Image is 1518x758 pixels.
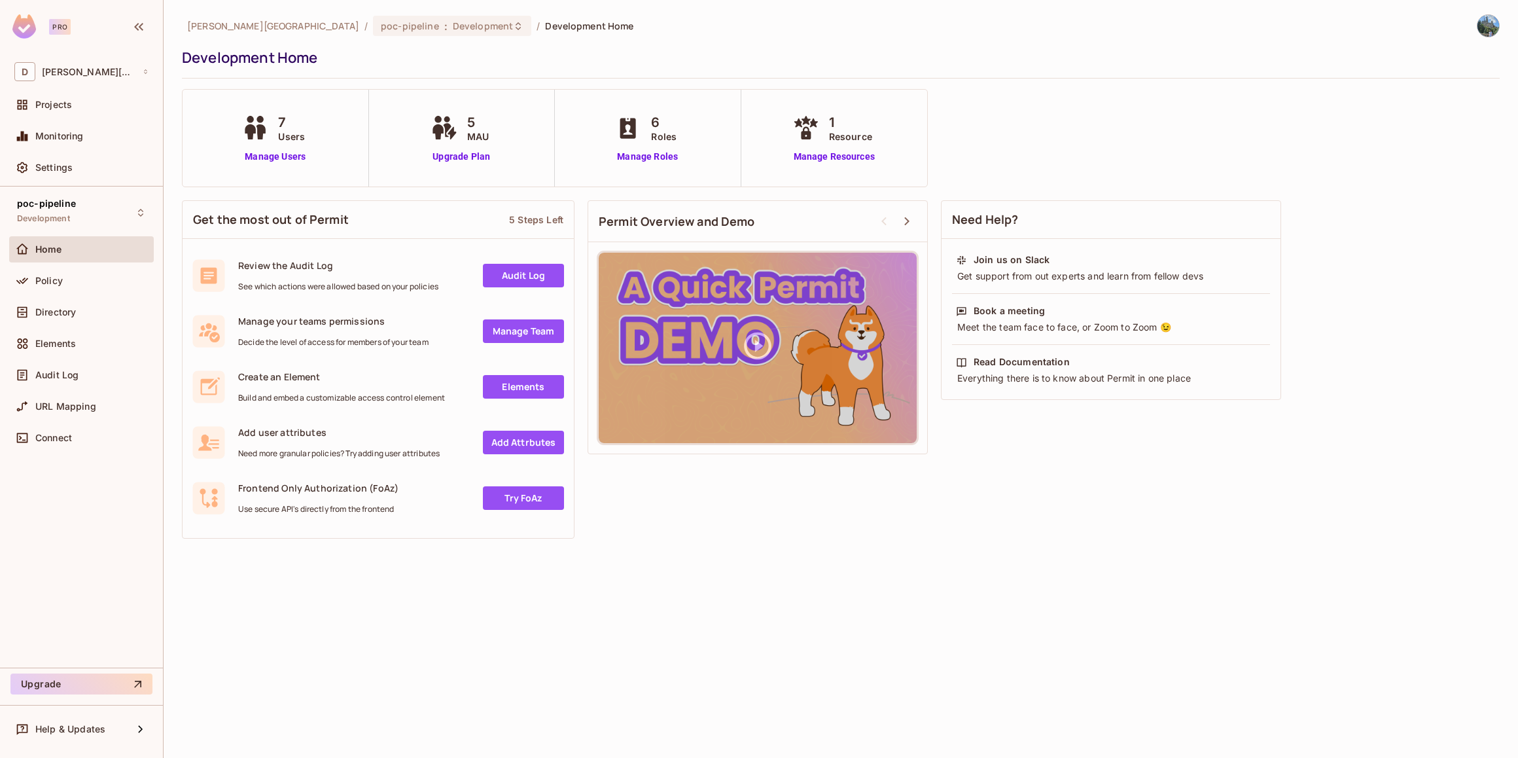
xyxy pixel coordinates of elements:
[17,198,76,209] span: poc-pipeline
[509,213,563,226] div: 5 Steps Left
[35,724,105,734] span: Help & Updates
[238,393,445,403] span: Build and embed a customizable access control element
[956,372,1266,385] div: Everything there is to know about Permit in one place
[974,355,1070,369] div: Read Documentation
[956,321,1266,334] div: Meet the team face to face, or Zoom to Zoom 😉
[35,131,84,141] span: Monitoring
[483,431,564,454] a: Add Attrbutes
[238,315,429,327] span: Manage your teams permissions
[790,150,879,164] a: Manage Resources
[14,62,35,81] span: D
[545,20,633,32] span: Development Home
[1477,15,1499,37] img: David Santander
[35,338,76,349] span: Elements
[952,211,1019,228] span: Need Help?
[193,211,349,228] span: Get the most out of Permit
[974,304,1045,317] div: Book a meeting
[483,486,564,510] a: Try FoAz
[651,113,677,132] span: 6
[381,20,439,32] span: poc-pipeline
[35,401,96,412] span: URL Mapping
[238,337,429,348] span: Decide the level of access for members of your team
[278,130,305,143] span: Users
[238,426,440,439] span: Add user attributes
[35,162,73,173] span: Settings
[17,213,70,224] span: Development
[444,21,448,31] span: :
[187,20,359,32] span: the active workspace
[238,448,440,459] span: Need more granular policies? Try adding user attributes
[238,370,445,383] span: Create an Element
[35,370,79,380] span: Audit Log
[238,504,398,514] span: Use secure API's directly from the frontend
[238,281,438,292] span: See which actions were allowed based on your policies
[612,150,683,164] a: Manage Roles
[829,130,872,143] span: Resource
[974,253,1050,266] div: Join us on Slack
[238,482,398,494] span: Frontend Only Authorization (FoAz)
[35,244,62,255] span: Home
[35,99,72,110] span: Projects
[428,150,495,164] a: Upgrade Plan
[483,319,564,343] a: Manage Team
[829,113,872,132] span: 1
[483,375,564,399] a: Elements
[182,48,1493,67] div: Development Home
[278,113,305,132] span: 7
[35,276,63,286] span: Policy
[364,20,368,32] li: /
[956,270,1266,283] div: Get support from out experts and learn from fellow devs
[651,130,677,143] span: Roles
[467,130,489,143] span: MAU
[483,264,564,287] a: Audit Log
[599,213,755,230] span: Permit Overview and Demo
[10,674,152,695] button: Upgrade
[239,150,311,164] a: Manage Users
[467,113,489,132] span: 5
[537,20,540,32] li: /
[49,19,71,35] div: Pro
[238,259,438,272] span: Review the Audit Log
[453,20,513,32] span: Development
[35,307,76,317] span: Directory
[12,14,36,39] img: SReyMgAAAABJRU5ErkJggg==
[42,67,136,77] span: Workspace: david-santander
[35,433,72,443] span: Connect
